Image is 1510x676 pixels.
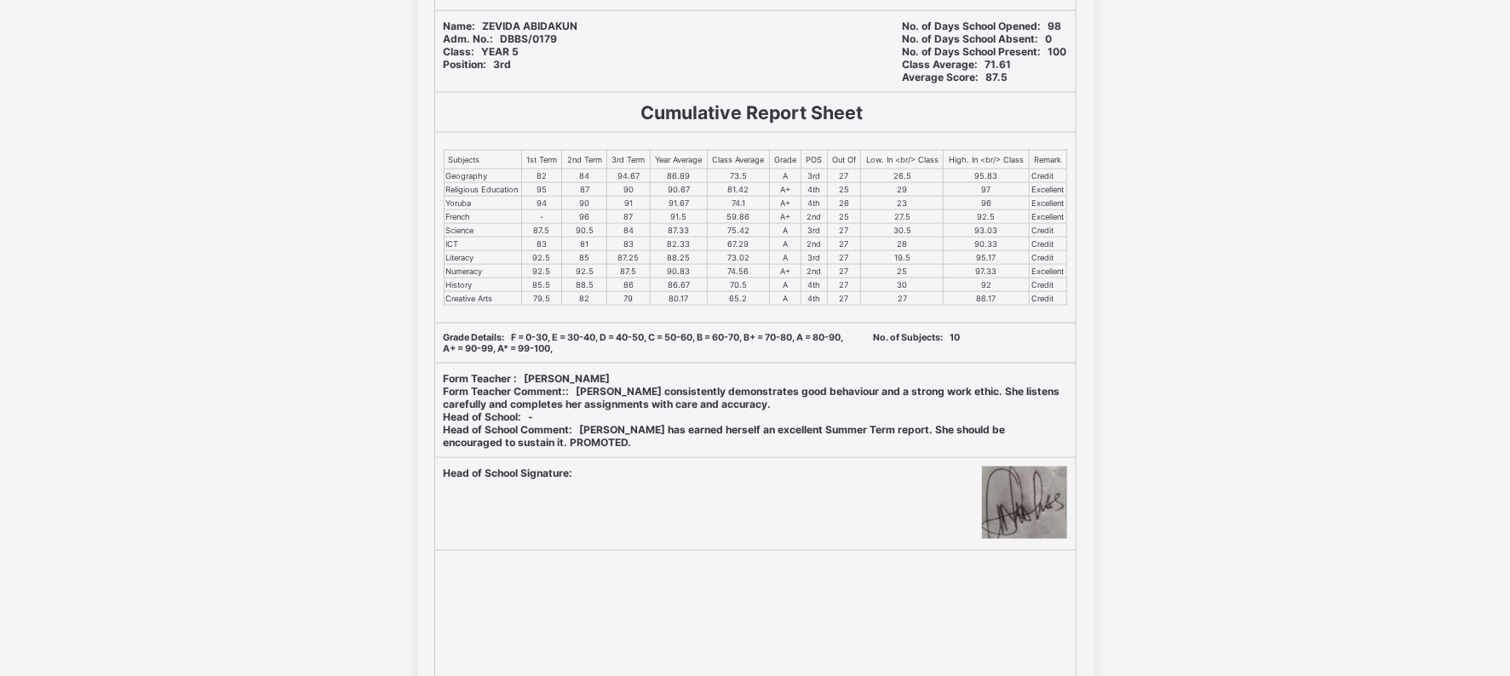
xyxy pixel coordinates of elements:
[944,169,1029,183] td: 95.83
[444,410,522,423] b: Head of School:
[444,251,521,265] td: Literacy
[521,238,562,251] td: 83
[607,224,651,238] td: 84
[444,423,573,436] b: Head of School Comment:
[1029,151,1066,169] th: Remark
[1029,183,1066,197] td: Excellent
[801,151,827,169] th: POS
[444,467,573,479] b: Head of School Signature:
[444,278,521,292] td: History
[903,32,1039,45] b: No. of Days School Absent:
[1029,278,1066,292] td: Credit
[650,224,707,238] td: 87.33
[444,385,570,398] b: Form Teacher Comment::
[827,210,861,224] td: 25
[944,251,1029,265] td: 95.17
[801,169,827,183] td: 3rd
[650,183,707,197] td: 90.67
[801,278,827,292] td: 4th
[769,224,801,238] td: A
[707,278,769,292] td: 70.5
[607,151,651,169] th: 3rd Term
[607,278,651,292] td: 86
[444,32,558,45] span: DBBS/0179
[607,238,651,251] td: 83
[1029,238,1066,251] td: Credit
[769,183,801,197] td: A+
[521,265,562,278] td: 92.5
[607,210,651,224] td: 87
[769,151,801,169] th: Grade
[607,292,651,306] td: 79
[444,410,534,423] span: -
[562,292,607,306] td: 82
[944,278,1029,292] td: 92
[562,151,607,169] th: 2nd Term
[801,292,827,306] td: 4th
[1029,265,1066,278] td: Excellent
[903,32,1053,45] span: 0
[707,251,769,265] td: 73.02
[707,210,769,224] td: 59.86
[650,210,707,224] td: 91.5
[861,151,944,169] th: Low. In <br/> Class
[444,423,1006,449] span: [PERSON_NAME] has earned herself an excellent Summer Term report. She should be encouraged to sus...
[827,278,861,292] td: 27
[801,183,827,197] td: 4th
[801,251,827,265] td: 3rd
[769,169,801,183] td: A
[944,210,1029,224] td: 92.5
[444,20,476,32] b: Name:
[903,20,1062,32] span: 98
[827,224,861,238] td: 27
[769,210,801,224] td: A+
[903,45,1042,58] b: No. of Days School Present:
[444,238,521,251] td: ICT
[944,183,1029,197] td: 97
[944,292,1029,306] td: 86.17
[444,197,521,210] td: Yoruba
[562,265,607,278] td: 92.5
[769,292,801,306] td: A
[444,45,520,58] span: YEAR 5
[769,238,801,251] td: A
[861,251,944,265] td: 19.5
[1029,197,1066,210] td: Excellent
[707,183,769,197] td: 81.42
[562,238,607,251] td: 81
[861,183,944,197] td: 29
[861,238,944,251] td: 28
[444,385,1060,410] span: [PERSON_NAME] consistently demonstrates good behaviour and a strong work ethic. She listens caref...
[444,58,512,71] span: 3rd
[521,169,562,183] td: 82
[444,224,521,238] td: Science
[444,151,521,169] th: Subjects
[521,292,562,306] td: 79.5
[444,32,494,45] b: Adm. No.:
[903,45,1067,58] span: 100
[650,151,707,169] th: Year Average
[650,251,707,265] td: 88.25
[769,197,801,210] td: A+
[607,251,651,265] td: 87.25
[444,332,844,354] span: F = 0-30, E = 30-40, D = 40-50, C = 50-60, B = 60-70, B+ = 70-80, A = 80-90, A+ = 90-99, A* = 99-...
[801,197,827,210] td: 4th
[769,251,801,265] td: A
[707,238,769,251] td: 67.29
[444,292,521,306] td: Creative Arts
[1029,210,1066,224] td: Excellent
[444,45,475,58] b: Class:
[562,251,607,265] td: 85
[827,292,861,306] td: 27
[1029,292,1066,306] td: Credit
[650,292,707,306] td: 80.17
[444,332,505,343] b: Grade Details:
[873,332,960,343] span: 10
[521,151,562,169] th: 1st Term
[607,183,651,197] td: 90
[444,20,578,32] span: ZEVIDA ABIDAKUN
[707,224,769,238] td: 75.42
[827,169,861,183] td: 27
[861,210,944,224] td: 27.5
[861,197,944,210] td: 23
